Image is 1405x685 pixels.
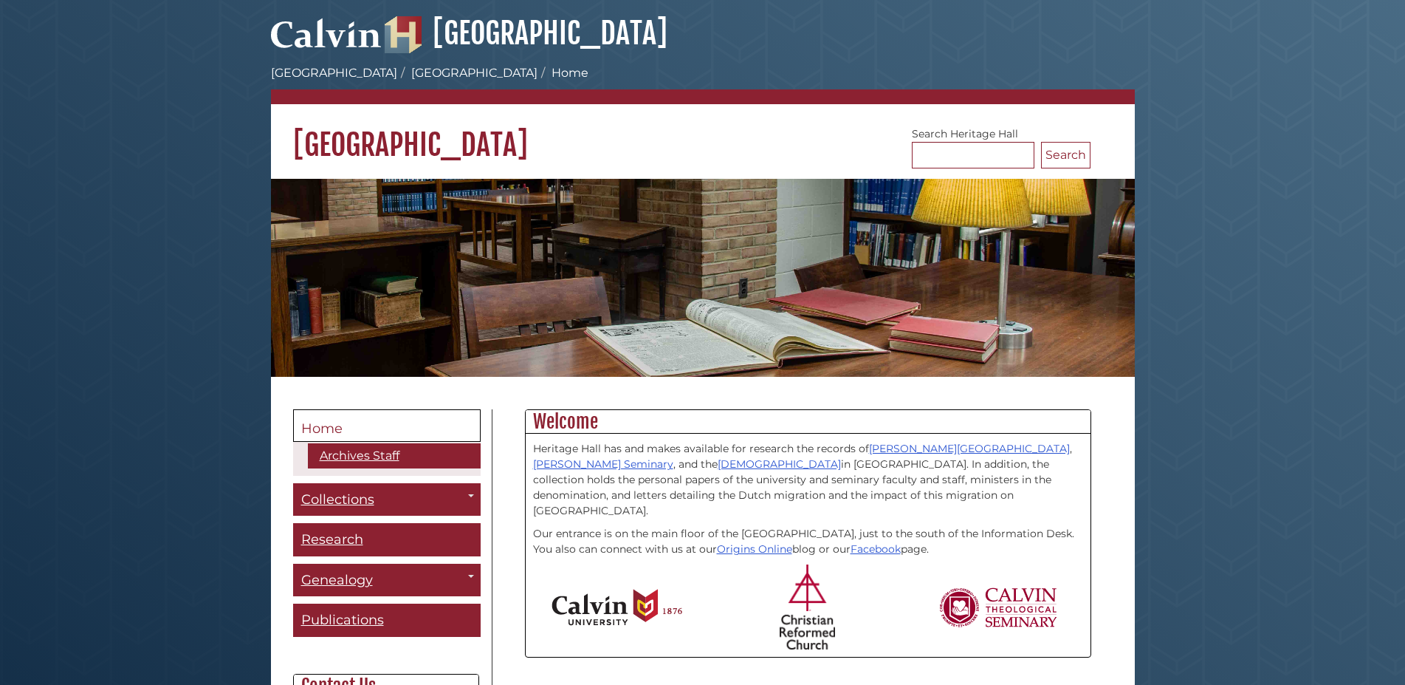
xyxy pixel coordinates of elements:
[271,104,1135,163] h1: [GEOGRAPHIC_DATA]
[718,457,841,471] a: [DEMOGRAPHIC_DATA]
[526,410,1090,434] h2: Welcome
[385,15,667,52] a: [GEOGRAPHIC_DATA]
[301,572,373,588] span: Genealogy
[293,523,481,556] a: Research
[717,542,792,556] a: Origins Online
[293,483,481,517] a: Collections
[411,66,537,80] a: [GEOGRAPHIC_DATA]
[293,409,481,442] a: Home
[533,526,1083,557] p: Our entrance is on the main floor of the [GEOGRAPHIC_DATA], just to the south of the Information ...
[301,612,384,628] span: Publications
[938,587,1058,627] img: Calvin Theological Seminary
[533,457,673,471] a: [PERSON_NAME] Seminary
[308,443,481,468] a: Archives Staff
[780,565,835,650] img: Christian Reformed Church
[1041,142,1090,168] button: Search
[271,66,397,80] a: [GEOGRAPHIC_DATA]
[293,564,481,597] a: Genealogy
[301,420,343,437] span: Home
[537,64,588,82] li: Home
[293,604,481,637] a: Publications
[271,64,1135,104] nav: breadcrumb
[533,441,1083,519] p: Heritage Hall has and makes available for research the records of , , and the in [GEOGRAPHIC_DATA...
[869,442,1070,455] a: [PERSON_NAME][GEOGRAPHIC_DATA]
[851,542,901,556] a: Facebook
[271,12,382,53] img: Calvin
[271,34,382,47] a: Calvin University
[385,16,422,53] img: Hekman Library Logo
[301,491,374,508] span: Collections
[552,589,682,626] img: Calvin University
[301,531,363,548] span: Research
